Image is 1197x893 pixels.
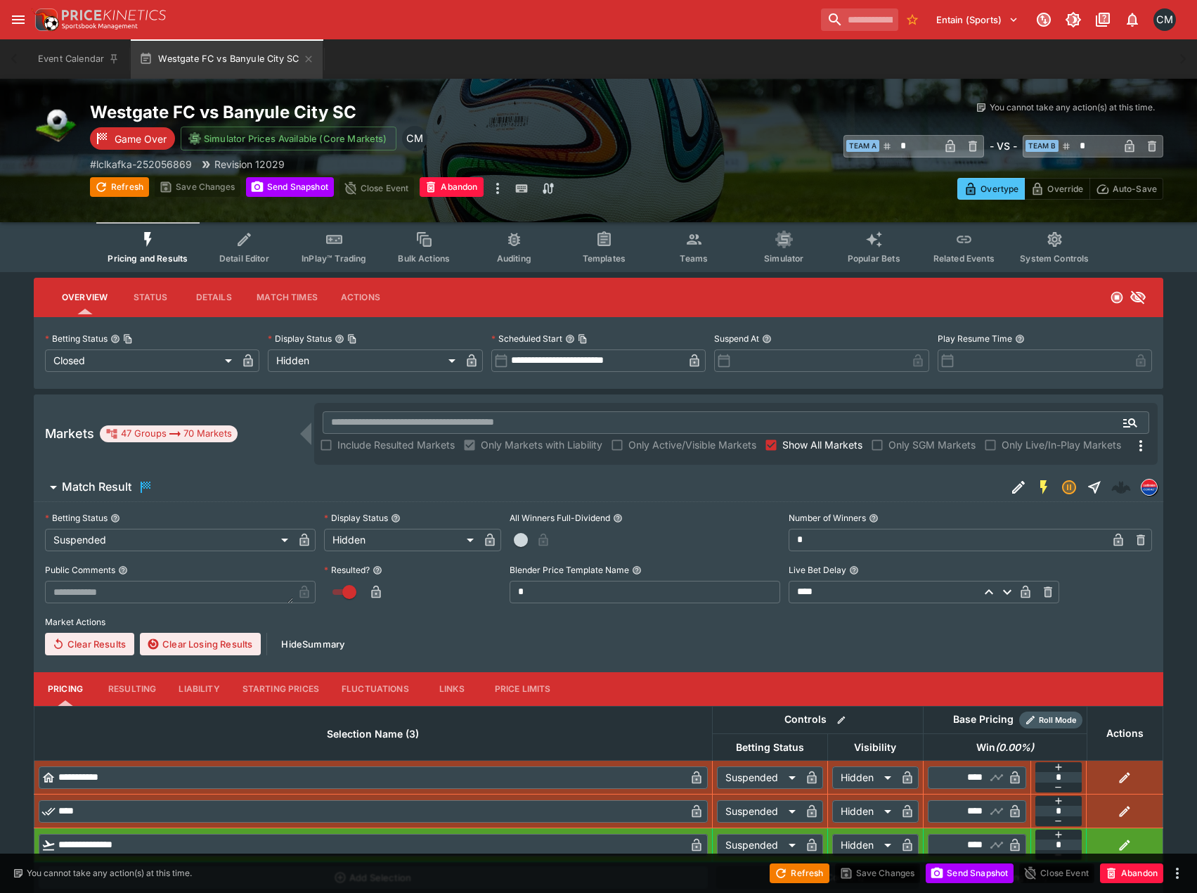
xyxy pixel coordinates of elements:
button: Status [119,281,182,314]
button: Clear Results [45,633,134,655]
span: Pricing and Results [108,253,188,264]
div: Closed [45,349,237,372]
button: Abandon [1100,863,1163,883]
button: Play Resume Time [1015,334,1025,344]
div: Suspended [45,529,293,551]
button: Connected to PK [1031,7,1056,32]
div: Hidden [324,529,479,551]
div: Hidden [268,349,460,372]
button: Display StatusCopy To Clipboard [335,334,344,344]
button: Betting StatusCopy To Clipboard [110,334,120,344]
span: Templates [583,253,626,264]
p: You cannot take any action(s) at this time. [27,867,192,880]
p: Revision 12029 [214,157,285,172]
p: Auto-Save [1113,181,1157,196]
div: Hidden [832,800,896,823]
button: Bulk edit [832,711,850,729]
button: Copy To Clipboard [123,334,133,344]
button: Number of Winners [869,513,879,523]
span: Roll Mode [1033,714,1082,726]
span: Bulk Actions [398,253,450,264]
button: Override [1024,178,1089,200]
p: Resulted? [324,564,370,576]
p: Betting Status [45,512,108,524]
button: Toggle light/dark mode [1061,7,1086,32]
p: Display Status [324,512,388,524]
span: Only Markets with Liability [481,437,602,452]
h6: Match Result [62,480,131,494]
button: Abandon [420,177,483,197]
p: Number of Winners [789,512,866,524]
img: Sportsbook Management [62,23,138,30]
button: Cameron Matheson [1149,4,1180,35]
span: Only SGM Markets [888,437,976,452]
h5: Markets [45,425,94,442]
button: No Bookmarks [901,8,924,31]
span: Teams [680,253,708,264]
div: Show/hide Price Roll mode configuration. [1019,712,1082,728]
button: Actions [329,281,392,314]
button: Display Status [391,513,401,523]
button: Fluctuations [330,672,420,706]
span: Related Events [933,253,995,264]
h2: Copy To Clipboard [90,101,627,123]
button: Overview [51,281,119,314]
button: SGM Enabled [1031,475,1056,500]
em: ( 0.00 %) [995,739,1034,756]
p: You cannot take any action(s) at this time. [990,101,1155,114]
img: soccer.png [34,101,79,146]
button: Send Snapshot [246,177,334,197]
button: Price Limits [484,672,562,706]
button: Refresh [90,177,149,197]
input: search [821,8,898,31]
button: Clear Losing Results [140,633,261,655]
div: Event type filters [96,222,1100,272]
div: Hidden [832,766,896,789]
span: InPlay™ Trading [302,253,366,264]
img: PriceKinetics Logo [31,6,59,34]
label: Market Actions [45,612,1152,633]
span: Only Live/In-Play Markets [1002,437,1121,452]
button: Scheduled StartCopy To Clipboard [565,334,575,344]
span: Win(0.00%) [961,739,1049,756]
button: Details [182,281,245,314]
span: Mark an event as closed and abandoned. [1100,865,1163,879]
div: Base Pricing [947,711,1019,728]
button: Match Times [245,281,329,314]
button: All Winners Full-Dividend [613,513,623,523]
button: Resulting [97,672,167,706]
button: Pricing [34,672,97,706]
span: Betting Status [720,739,820,756]
button: Betting Status [110,513,120,523]
button: Edit Detail [1006,475,1031,500]
p: Scheduled Start [491,333,562,345]
p: Play Resume Time [938,333,1012,345]
button: Open [1118,410,1143,435]
button: Liability [167,672,231,706]
p: Live Bet Delay [789,564,846,576]
p: Override [1047,181,1083,196]
p: Betting Status [45,333,108,345]
button: Refresh [770,863,829,883]
button: Public Comments [118,565,128,575]
button: Event Calendar [30,39,128,79]
th: Actions [1087,706,1163,760]
button: Match Result [34,473,1006,501]
span: Detail Editor [219,253,269,264]
div: Suspended [717,766,801,789]
button: Links [420,672,484,706]
button: Starting Prices [231,672,330,706]
div: 47 Groups 70 Markets [105,425,232,442]
p: Blender Price Template Name [510,564,629,576]
button: Copy To Clipboard [578,334,588,344]
button: Resulted? [373,565,382,575]
div: Hidden [832,834,896,856]
button: Straight [1082,475,1107,500]
div: lclkafka [1141,479,1158,496]
div: Suspended [717,800,801,823]
span: Show All Markets [782,437,862,452]
p: Copy To Clipboard [90,157,192,172]
p: Overtype [981,181,1018,196]
button: Live Bet Delay [849,565,859,575]
p: Game Over [115,131,167,146]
